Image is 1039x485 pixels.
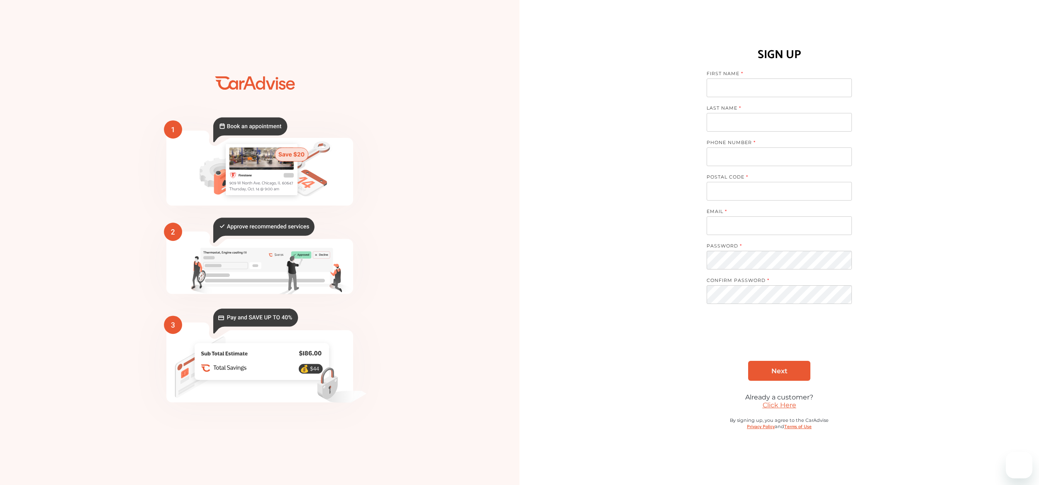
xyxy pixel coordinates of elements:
[707,417,852,439] div: By signing up, you agree to the CarAdvise and
[716,322,842,355] iframe: reCAPTCHA
[771,367,788,375] span: Next
[747,423,775,431] a: Privacy Policy
[707,243,844,251] label: PASSWORD
[300,365,309,373] text: 💰
[763,401,796,409] a: Click Here
[707,174,844,182] label: POSTAL CODE
[784,423,812,431] a: Terms of Use
[707,71,844,78] label: FIRST NAME
[707,393,852,401] div: Already a customer?
[758,45,801,64] h1: SIGN UP
[707,208,844,216] label: EMAIL
[707,277,844,285] label: CONFIRM PASSWORD
[1006,452,1032,478] iframe: Button to launch messaging window
[707,105,844,113] label: LAST NAME
[707,140,844,147] label: PHONE NUMBER
[748,361,810,381] a: Next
